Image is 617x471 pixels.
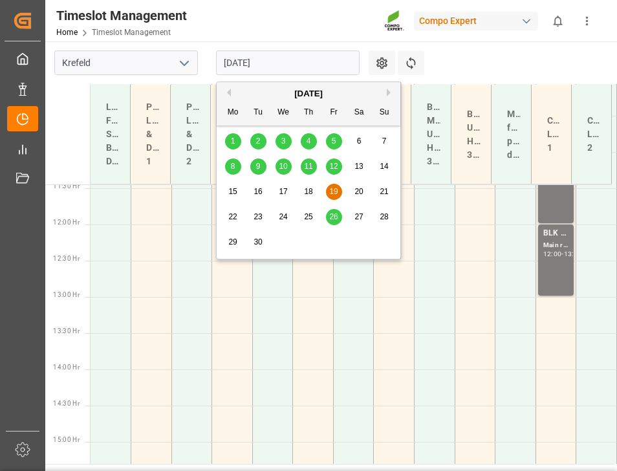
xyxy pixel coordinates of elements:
div: Choose Thursday, September 4th, 2025 [301,133,317,149]
div: Choose Saturday, September 20th, 2025 [351,184,367,200]
span: 12:00 Hr [53,219,80,226]
div: Mineral fertilizer production delivery [502,102,521,167]
div: Choose Tuesday, September 2nd, 2025 [250,133,266,149]
div: Choose Thursday, September 11th, 2025 [301,159,317,175]
span: 19 [329,187,338,196]
span: 5 [332,137,336,146]
div: BLK SUPREM [DATE] 25KG (x42) INT MTO; [543,227,569,240]
span: 7 [382,137,387,146]
span: 3 [281,137,286,146]
div: Main ref : 4500000623, 2000000565; [543,240,569,251]
span: 14:30 Hr [53,400,80,407]
div: Choose Thursday, September 18th, 2025 [301,184,317,200]
span: 1 [231,137,235,146]
button: show more [572,6,601,36]
div: Choose Sunday, September 28th, 2025 [376,209,393,225]
div: Choose Thursday, September 25th, 2025 [301,209,317,225]
div: Choose Monday, September 15th, 2025 [225,184,241,200]
span: 13:30 Hr [53,327,80,334]
span: 18 [304,187,312,196]
div: Choose Monday, September 29th, 2025 [225,234,241,250]
div: Paletts Loading & Delivery 1 [141,95,160,173]
div: Compo Expert [414,12,538,30]
div: Choose Sunday, September 21st, 2025 [376,184,393,200]
div: Choose Saturday, September 27th, 2025 [351,209,367,225]
div: Choose Saturday, September 6th, 2025 [351,133,367,149]
span: 9 [256,162,261,171]
span: 26 [329,212,338,221]
div: Bulkship Unloading Hall 3B [462,102,481,167]
span: 20 [354,187,363,196]
div: Timeslot Management [56,6,187,25]
button: open menu [174,53,193,73]
span: 4 [307,137,311,146]
div: Th [301,105,317,121]
div: Choose Tuesday, September 9th, 2025 [250,159,266,175]
div: Choose Saturday, September 13th, 2025 [351,159,367,175]
div: Mo [225,105,241,121]
div: Choose Friday, September 19th, 2025 [326,184,342,200]
span: 14:00 Hr [53,364,80,371]
span: 22 [228,212,237,221]
div: Bulk Material Unloading Hall 3B [422,95,440,173]
div: Liquid Fert Site Bulk Delivery [101,95,120,173]
img: Screenshot%202023-09-29%20at%2010.02.21.png_1712312052.png [384,10,405,32]
span: 25 [304,212,312,221]
div: Choose Monday, September 8th, 2025 [225,159,241,175]
span: 11 [304,162,312,171]
span: 8 [231,162,235,171]
div: Choose Sunday, September 14th, 2025 [376,159,393,175]
span: 13 [354,162,363,171]
span: 23 [254,212,262,221]
span: 12:30 Hr [53,255,80,262]
div: Choose Tuesday, September 16th, 2025 [250,184,266,200]
div: Su [376,105,393,121]
div: Choose Wednesday, September 24th, 2025 [276,209,292,225]
span: 28 [380,212,388,221]
div: Choose Tuesday, September 23rd, 2025 [250,209,266,225]
span: 21 [380,187,388,196]
div: Choose Wednesday, September 10th, 2025 [276,159,292,175]
button: Next Month [387,89,395,96]
div: 12:00 [543,251,562,257]
div: - [561,251,563,257]
span: 12 [329,162,338,171]
div: Sa [351,105,367,121]
span: 15 [228,187,237,196]
div: Choose Friday, September 12th, 2025 [326,159,342,175]
span: 13:00 Hr [53,291,80,298]
div: Fr [326,105,342,121]
span: 11:30 Hr [53,182,80,190]
div: Choose Sunday, September 7th, 2025 [376,133,393,149]
div: Choose Friday, September 26th, 2025 [326,209,342,225]
div: We [276,105,292,121]
div: Container Loading 2 [582,109,601,160]
span: 6 [357,137,362,146]
div: [DATE] [217,87,400,100]
span: 14 [380,162,388,171]
div: Choose Wednesday, September 17th, 2025 [276,184,292,200]
span: 30 [254,237,262,246]
span: 27 [354,212,363,221]
span: 10 [279,162,287,171]
span: 15:00 Hr [53,436,80,443]
div: Choose Monday, September 22nd, 2025 [225,209,241,225]
input: Type to search/select [54,50,198,75]
div: Paletts Loading & Delivery 2 [181,95,200,173]
input: DD.MM.YYYY [216,50,360,75]
span: 17 [279,187,287,196]
button: Compo Expert [414,8,543,33]
div: Tu [250,105,266,121]
div: Choose Monday, September 1st, 2025 [225,133,241,149]
div: Container Loading 1 [542,109,561,160]
button: Previous Month [223,89,231,96]
span: 2 [256,137,261,146]
div: Choose Friday, September 5th, 2025 [326,133,342,149]
div: month 2025-09 [221,129,397,255]
div: Choose Tuesday, September 30th, 2025 [250,234,266,250]
a: Home [56,28,78,37]
div: Choose Wednesday, September 3rd, 2025 [276,133,292,149]
button: show 0 new notifications [543,6,572,36]
span: 24 [279,212,287,221]
span: 16 [254,187,262,196]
